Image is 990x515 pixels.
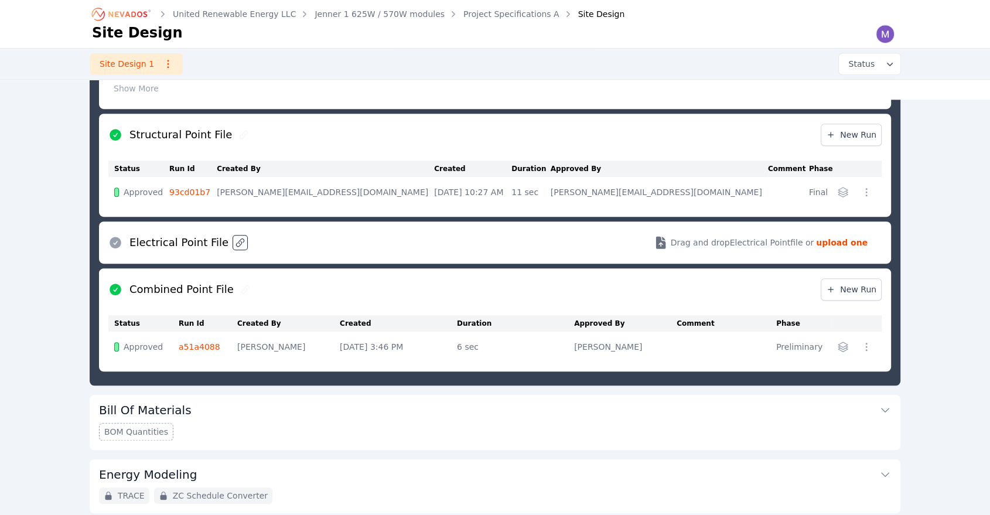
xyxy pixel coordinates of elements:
a: Project Specifications A [463,8,559,20]
a: New Run [821,278,882,301]
span: Approved [124,186,163,198]
th: Duration [457,315,574,332]
span: New Run [826,129,876,141]
button: Bill Of Materials [99,395,891,423]
td: [DATE] 10:27 AM [434,177,511,207]
span: Drag and drop Electrical Point file or [670,237,814,248]
th: Comment [677,315,776,332]
span: TRACE [118,490,145,502]
th: Created By [217,161,434,177]
td: [PERSON_NAME][EMAIL_ADDRESS][DOMAIN_NAME] [551,177,768,207]
th: Run Id [179,315,237,332]
h3: Energy Modeling [99,466,197,483]
th: Duration [511,161,550,177]
h2: Electrical Point File [129,234,228,251]
th: Phase [776,315,831,332]
nav: Breadcrumb [92,5,624,23]
button: Energy Modeling [99,459,891,487]
div: Site Design [562,8,625,20]
h1: Site Design [92,23,183,42]
span: Approved [124,341,163,353]
a: a51a4088 [179,342,220,352]
a: Site Design 1 [90,53,183,74]
td: [PERSON_NAME] [574,332,677,362]
th: Status [108,315,179,332]
a: New Run [821,124,882,146]
button: Show More [108,77,164,100]
button: Drag and dropElectrical Pointfile or upload one [640,226,882,259]
h2: Combined Point File [129,281,234,298]
img: Madeline Koldos [876,25,895,43]
th: Approved By [551,161,768,177]
span: New Run [826,284,876,295]
div: Preliminary [776,341,825,353]
a: United Renewable Energy LLC [173,8,296,20]
td: [PERSON_NAME][EMAIL_ADDRESS][DOMAIN_NAME] [217,177,434,207]
th: Created [434,161,511,177]
div: 11 sec [511,186,544,198]
button: Status [839,53,900,74]
th: Status [108,161,169,177]
a: Jenner 1 625W / 570W modules [315,8,445,20]
th: Approved By [574,315,677,332]
th: Created [340,315,457,332]
th: Comment [768,161,809,177]
div: Energy ModelingTRACEZC Schedule Converter [90,459,900,513]
div: Bill Of MaterialsBOM Quantities [90,395,900,450]
a: 93cd01b7 [169,187,210,197]
strong: upload one [816,237,868,248]
th: Created By [237,315,340,332]
h3: Bill Of Materials [99,402,192,418]
span: ZC Schedule Converter [173,490,268,502]
div: 6 sec [457,341,568,353]
span: Status [844,58,875,70]
td: [DATE] 3:46 PM [340,332,457,362]
td: [PERSON_NAME] [237,332,340,362]
span: BOM Quantities [104,426,168,438]
div: Final [809,186,828,198]
th: Phase [809,161,834,177]
th: Run Id [169,161,217,177]
h2: Structural Point File [129,127,232,143]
